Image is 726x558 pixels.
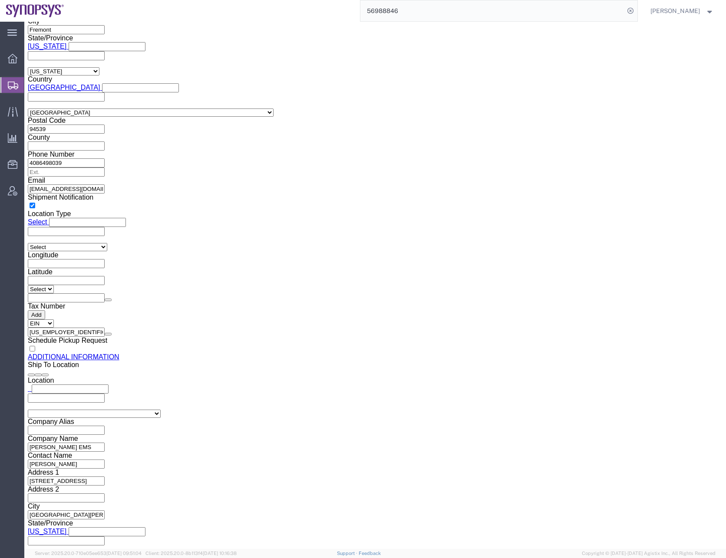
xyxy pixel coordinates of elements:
img: logo [6,4,64,17]
span: [DATE] 10:16:38 [203,551,237,556]
span: Client: 2025.20.0-8b113f4 [145,551,237,556]
input: Search for shipment number, reference number [360,0,624,21]
a: Support [337,551,359,556]
a: Feedback [359,551,381,556]
span: Server: 2025.20.0-710e05ee653 [35,551,142,556]
span: Rafael Chacon [650,6,700,16]
span: [DATE] 09:51:04 [106,551,142,556]
span: Copyright © [DATE]-[DATE] Agistix Inc., All Rights Reserved [582,550,716,557]
button: [PERSON_NAME] [650,6,714,16]
iframe: FS Legacy Container [24,22,726,549]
